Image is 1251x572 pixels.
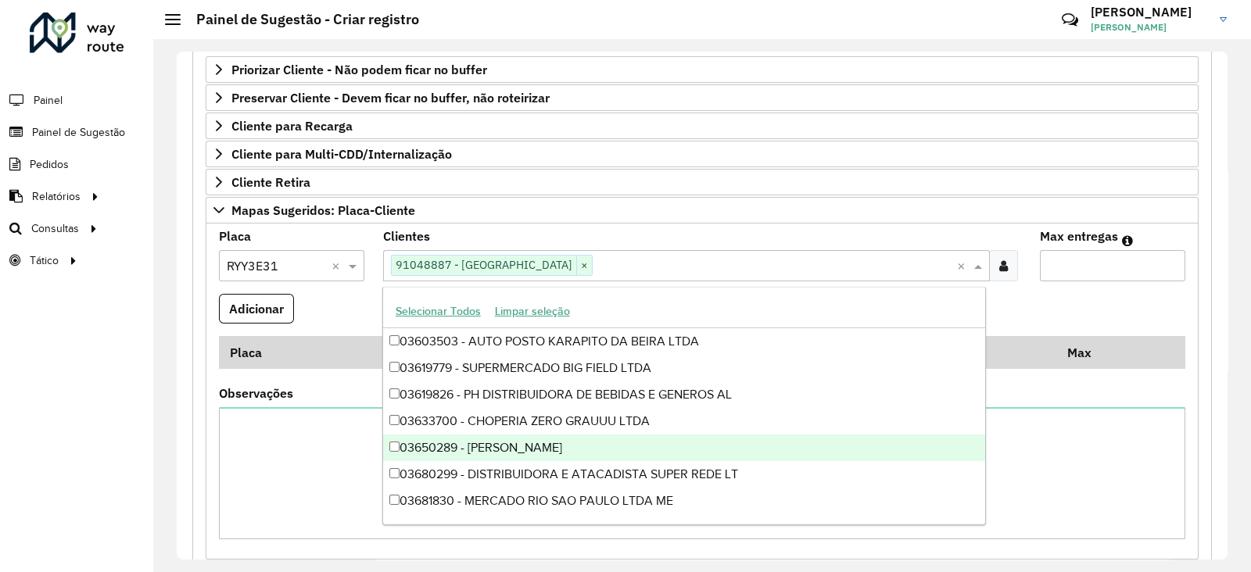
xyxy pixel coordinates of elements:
a: Priorizar Cliente - Não podem ficar no buffer [206,56,1199,83]
button: Adicionar [219,294,294,324]
span: Painel de Sugestão [32,124,125,141]
span: Clear all [332,256,345,275]
div: 03681830 - MERCADO RIO SAO PAULO LTDA ME [383,488,986,514]
div: 03603503 - AUTO POSTO KARAPITO DA BEIRA LTDA [383,328,986,355]
span: Cliente para Recarga [231,120,353,132]
button: Limpar seleção [488,299,577,324]
div: 03683101 - RENOVO DISTRIB DE BEB E GENEROS ALIMENTI [383,514,986,541]
label: Placa [219,227,251,245]
label: Clientes [383,227,430,245]
span: Tático [30,252,59,269]
a: Preservar Cliente - Devem ficar no buffer, não roteirizar [206,84,1199,111]
a: Contato Rápido [1053,3,1087,37]
span: Clear all [957,256,970,275]
div: 03650289 - [PERSON_NAME] [383,434,986,461]
span: Preservar Cliente - Devem ficar no buffer, não roteirizar [231,91,550,104]
label: Observações [219,384,293,402]
div: 03619826 - PH DISTRIBUIDORA DE BEBIDAS E GENEROS AL [383,381,986,408]
a: Cliente para Recarga [206,113,1199,139]
span: Painel [34,92,63,109]
span: Pedidos [30,156,69,173]
h3: [PERSON_NAME] [1091,5,1208,20]
button: Selecionar Todos [389,299,488,324]
h2: Painel de Sugestão - Criar registro [181,11,419,28]
a: Cliente para Multi-CDD/Internalização [206,141,1199,167]
div: Mapas Sugeridos: Placa-Cliente [206,223,1199,560]
span: Mapas Sugeridos: Placa-Cliente [231,204,415,216]
a: Cliente Retira [206,169,1199,195]
span: × [576,256,592,275]
a: Mapas Sugeridos: Placa-Cliente [206,197,1199,223]
th: Max [1056,336,1119,369]
label: Max entregas [1040,227,1118,245]
span: 91048887 - [GEOGRAPHIC_DATA] [392,256,576,274]
th: Placa [219,336,381,369]
span: Priorizar Cliente - Não podem ficar no buffer [231,63,487,76]
span: Cliente para Multi-CDD/Internalização [231,148,452,160]
ng-dropdown-panel: Options list [382,287,987,525]
div: 03619779 - SUPERMERCADO BIG FIELD LTDA [383,355,986,381]
em: Máximo de clientes que serão colocados na mesma rota com os clientes informados [1122,234,1133,247]
div: 03680299 - DISTRIBUIDORA E ATACADISTA SUPER REDE LT [383,461,986,488]
th: Código Cliente [381,336,850,369]
span: Cliente Retira [231,176,310,188]
span: Consultas [31,220,79,237]
span: Relatórios [32,188,81,205]
span: [PERSON_NAME] [1091,20,1208,34]
div: 03633700 - CHOPERIA ZERO GRAUUU LTDA [383,408,986,434]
